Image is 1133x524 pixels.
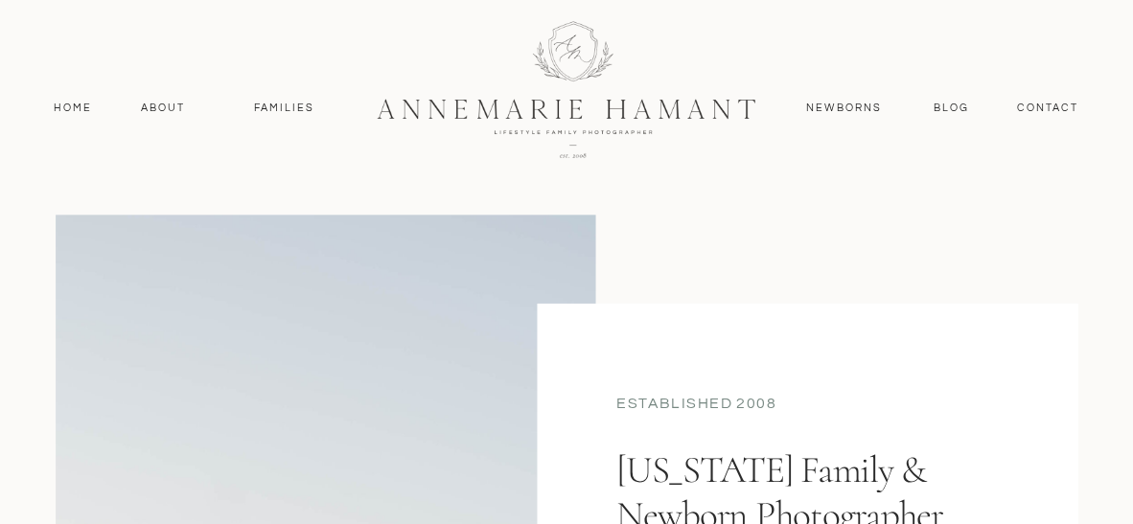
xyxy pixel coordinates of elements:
[616,393,1000,419] div: established 2008
[929,100,973,117] a: Blog
[136,100,191,117] a: About
[45,100,101,117] a: Home
[1006,100,1089,117] a: contact
[798,100,890,117] a: Newborns
[242,100,327,117] a: Families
